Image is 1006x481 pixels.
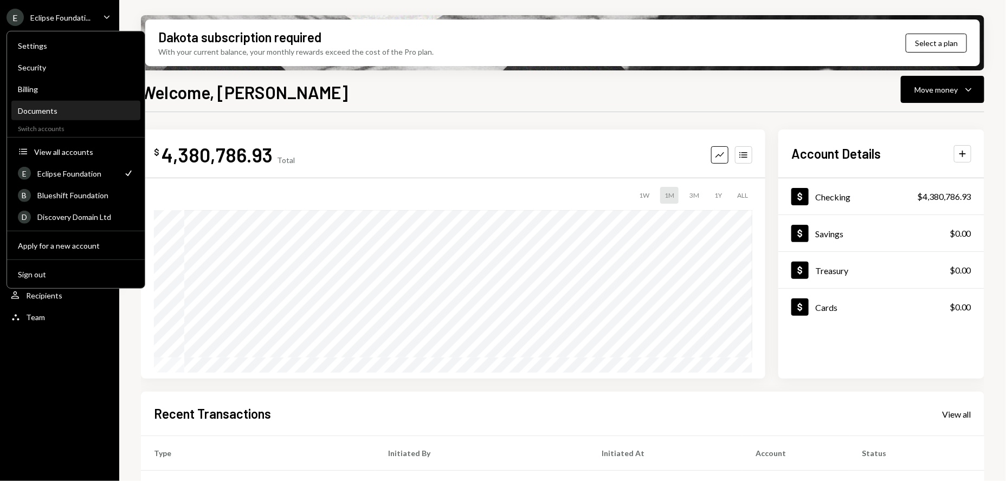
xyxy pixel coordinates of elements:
[162,142,273,167] div: 4,380,786.93
[778,252,984,288] a: Treasury$0.00
[942,408,971,420] a: View all
[710,187,726,204] div: 1Y
[778,178,984,214] a: Checking$4,380,786.93
[18,188,31,201] div: B
[815,302,837,313] div: Cards
[906,34,967,53] button: Select a plan
[7,307,113,327] a: Team
[154,405,271,422] h2: Recent Transactions
[589,436,743,471] th: Initiated At
[158,28,321,46] div: Dakota subscription required
[778,215,984,251] a: Savings$0.00
[917,190,971,203] div: $4,380,786.93
[7,122,145,133] div: Switch accounts
[685,187,704,204] div: 3M
[375,436,589,471] th: Initiated By
[11,185,140,205] a: BBlueshift Foundation
[950,264,971,277] div: $0.00
[914,84,958,95] div: Move money
[18,106,134,115] div: Documents
[141,436,375,471] th: Type
[18,210,31,223] div: D
[635,187,654,204] div: 1W
[11,36,140,55] a: Settings
[11,142,140,162] button: View all accounts
[34,147,134,156] div: View all accounts
[11,265,140,284] button: Sign out
[7,9,24,26] div: E
[11,57,140,77] a: Security
[7,285,113,305] a: Recipients
[791,145,881,162] h2: Account Details
[37,191,134,200] div: Blueshift Foundation
[660,187,679,204] div: 1M
[950,227,971,240] div: $0.00
[18,167,31,180] div: E
[11,79,140,99] a: Billing
[743,436,849,471] th: Account
[18,240,134,250] div: Apply for a new account
[154,147,159,158] div: $
[11,236,140,256] button: Apply for a new account
[37,212,134,222] div: Discovery Domain Ltd
[277,155,295,165] div: Total
[30,13,91,22] div: Eclipse Foundati...
[18,84,134,94] div: Billing
[11,101,140,120] a: Documents
[815,265,848,276] div: Treasury
[815,229,843,239] div: Savings
[11,207,140,226] a: DDiscovery Domain Ltd
[18,41,134,50] div: Settings
[815,192,850,202] div: Checking
[778,289,984,325] a: Cards$0.00
[849,436,984,471] th: Status
[18,63,134,72] div: Security
[942,409,971,420] div: View all
[950,301,971,314] div: $0.00
[733,187,752,204] div: ALL
[37,168,117,178] div: Eclipse Foundation
[18,269,134,278] div: Sign out
[141,81,348,103] h1: Welcome, [PERSON_NAME]
[158,46,434,57] div: With your current balance, your monthly rewards exceed the cost of the Pro plan.
[901,76,984,103] button: Move money
[26,313,45,322] div: Team
[26,291,62,300] div: Recipients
